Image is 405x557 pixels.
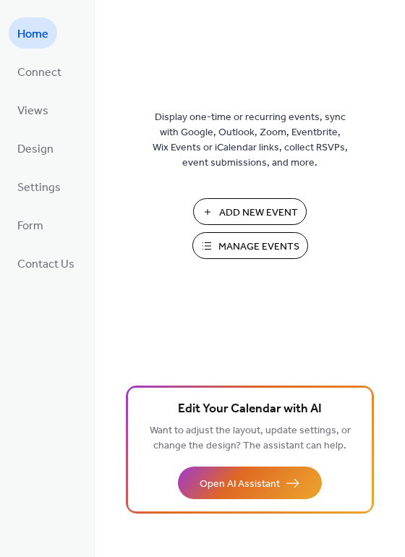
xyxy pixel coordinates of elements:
button: Manage Events [192,232,308,259]
a: Connect [9,56,70,87]
a: Home [9,17,57,48]
span: Want to adjust the layout, update settings, or change the design? The assistant can help. [150,421,351,456]
span: Settings [17,177,61,199]
span: Manage Events [218,239,299,255]
span: Open AI Assistant [200,477,280,492]
span: Contact Us [17,253,74,276]
span: Edit Your Calendar with AI [178,399,322,420]
a: Views [9,94,57,125]
a: Contact Us [9,247,83,278]
button: Add New Event [193,198,307,225]
a: Settings [9,171,69,202]
a: Design [9,132,62,163]
span: Design [17,138,54,161]
span: Connect [17,61,61,84]
span: Form [17,215,43,237]
span: Home [17,23,48,46]
a: Form [9,209,52,240]
span: Display one-time or recurring events, sync with Google, Outlook, Zoom, Eventbrite, Wix Events or ... [153,110,348,171]
button: Open AI Assistant [178,467,322,499]
span: Views [17,100,48,122]
span: Add New Event [219,205,298,221]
